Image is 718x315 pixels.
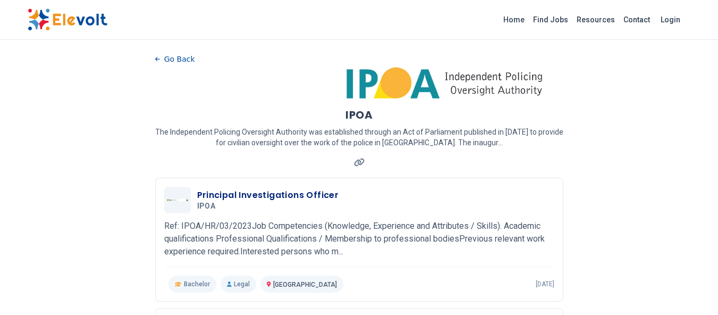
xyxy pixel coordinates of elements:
[536,280,554,288] p: [DATE]
[619,11,654,28] a: Contact
[155,51,195,67] button: Go Back
[273,281,337,288] span: [GEOGRAPHIC_DATA]
[197,189,339,202] h3: Principal Investigations Officer
[572,11,619,28] a: Resources
[155,127,563,148] p: The Independent Policing Oversight Authority was established through an Act of Parliament publish...
[499,11,529,28] a: Home
[167,199,188,201] img: IPOA
[654,9,687,30] a: Login
[221,276,256,293] p: Legal
[197,202,215,211] span: IPOA
[164,220,554,258] p: Ref: IPOA/HR/03/2023Job Competencies (Knowledge, Experience and Attributes / Skills). Academic qu...
[184,280,210,288] span: Bachelor
[529,11,572,28] a: Find Jobs
[345,107,373,122] h1: IPOA
[164,187,554,293] a: IPOAPrincipal Investigations OfficerIPOARef: IPOA/HR/03/2023Job Competencies (Knowledge, Experien...
[28,9,107,31] img: Elevolt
